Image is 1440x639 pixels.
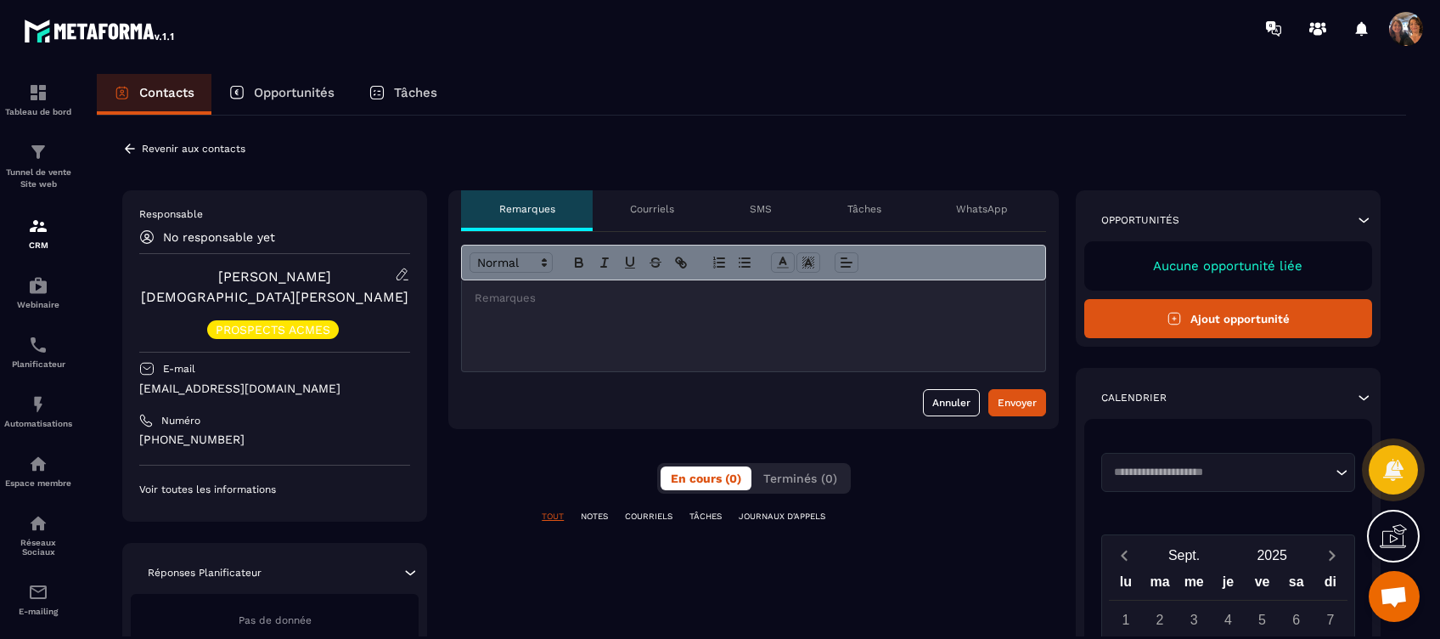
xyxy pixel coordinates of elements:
[1179,605,1209,635] div: 3
[763,472,837,485] span: Terminés (0)
[1177,570,1211,600] div: me
[28,582,48,602] img: email
[956,202,1008,216] p: WhatsApp
[28,394,48,415] img: automations
[4,300,72,309] p: Webinaire
[4,263,72,322] a: automationsautomationsWebinaire
[4,167,72,190] p: Tunnel de vente Site web
[1245,570,1279,600] div: ve
[689,511,722,523] p: TÂCHES
[750,202,772,216] p: SMS
[28,454,48,474] img: automations
[1211,570,1245,600] div: je
[28,275,48,296] img: automations
[1315,605,1345,635] div: 7
[139,432,410,448] p: [PHONE_NUMBER]
[4,538,72,557] p: Réseaux Sociaux
[97,74,211,115] a: Contacts
[1084,299,1372,338] button: Ajout opportunité
[4,129,72,203] a: formationformationTunnel de vente Site web
[4,441,72,500] a: automationsautomationsEspace membre
[581,511,608,523] p: NOTES
[254,85,335,100] p: Opportunités
[4,203,72,263] a: formationformationCRM
[1280,570,1313,600] div: sa
[753,467,847,490] button: Terminés (0)
[4,240,72,250] p: CRM
[923,389,980,416] button: Annuler
[542,511,564,523] p: TOUT
[139,207,410,221] p: Responsable
[1369,571,1420,622] div: Ouvrir le chat
[28,216,48,236] img: formation
[141,269,408,305] a: [PERSON_NAME] [DEMOGRAPHIC_DATA][PERSON_NAME]
[4,322,72,382] a: schedulerschedulerPlanificateur
[211,74,352,115] a: Opportunités
[1281,605,1311,635] div: 6
[847,202,881,216] p: Tâches
[28,513,48,534] img: social-network
[1101,213,1179,227] p: Opportunités
[161,414,200,427] p: Numéro
[4,107,72,116] p: Tableau de bord
[4,70,72,129] a: formationformationTableau de bord
[4,419,72,428] p: Automatisations
[1313,570,1347,600] div: di
[1228,540,1316,570] button: Open years overlay
[1108,464,1331,481] input: Search for option
[1111,605,1140,635] div: 1
[1101,453,1355,492] div: Search for option
[142,143,245,155] p: Revenir aux contacts
[24,15,177,46] img: logo
[394,85,437,100] p: Tâches
[4,569,72,629] a: emailemailE-mailing
[625,511,672,523] p: COURRIELS
[139,85,194,100] p: Contacts
[1101,258,1355,274] p: Aucune opportunité liée
[163,362,195,376] p: E-mail
[239,614,312,626] span: Pas de donnée
[4,382,72,441] a: automationsautomationsAutomatisations
[1145,605,1175,635] div: 2
[671,472,741,485] span: En cours (0)
[1316,544,1347,567] button: Next month
[4,478,72,488] p: Espace membre
[998,394,1037,411] div: Envoyer
[4,607,72,616] p: E-mailing
[499,202,555,216] p: Remarques
[216,324,330,336] p: PROSPECTS ACMES
[28,335,48,355] img: scheduler
[139,381,410,397] p: [EMAIL_ADDRESS][DOMAIN_NAME]
[28,142,48,162] img: formation
[1143,570,1177,600] div: ma
[4,359,72,369] p: Planificateur
[988,389,1046,416] button: Envoyer
[139,483,410,496] p: Voir toutes les informations
[1109,544,1140,567] button: Previous month
[163,230,275,244] p: No responsable yet
[630,202,674,216] p: Courriels
[661,467,751,490] button: En cours (0)
[4,500,72,569] a: social-networksocial-networkRéseaux Sociaux
[352,74,454,115] a: Tâches
[1247,605,1277,635] div: 5
[1140,540,1229,570] button: Open months overlay
[1101,391,1167,404] p: Calendrier
[28,82,48,103] img: formation
[739,511,825,523] p: JOURNAUX D'APPELS
[148,566,262,580] p: Réponses Planificateur
[1109,570,1143,600] div: lu
[1213,605,1243,635] div: 4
